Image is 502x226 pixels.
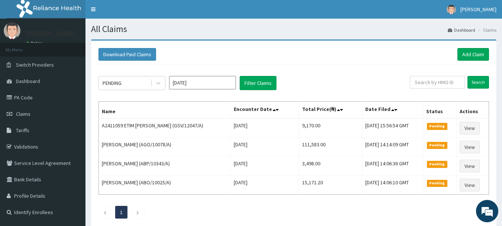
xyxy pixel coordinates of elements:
[299,176,362,195] td: 15,171.20
[26,41,44,46] a: Online
[99,138,231,157] td: [PERSON_NAME] (AGO/10078/A)
[103,79,122,87] div: PENDING
[16,78,40,85] span: Dashboard
[98,48,156,61] button: Download Paid Claims
[423,102,456,119] th: Status
[299,138,362,157] td: 111,583.00
[460,122,480,134] a: View
[91,24,496,34] h1: All Claims
[448,27,475,33] a: Dashboard
[231,157,299,176] td: [DATE]
[16,61,54,68] span: Switch Providers
[427,180,447,187] span: Pending
[362,102,423,119] th: Date Filed
[447,5,456,14] img: User Image
[362,176,423,195] td: [DATE] 14:06:10 GMT
[467,76,489,89] input: Search
[14,37,30,56] img: d_794563401_company_1708531726252_794563401
[460,179,480,191] a: View
[4,149,142,175] textarea: Type your message and hit 'Enter'
[362,138,423,157] td: [DATE] 14:14:09 GMT
[299,102,362,119] th: Total Price(₦)
[427,142,447,149] span: Pending
[99,157,231,176] td: [PERSON_NAME] (ABP/10343/A)
[460,160,480,172] a: View
[410,76,465,89] input: Search by HMO ID
[460,6,496,13] span: [PERSON_NAME]
[122,4,140,22] div: Minimize live chat window
[136,209,139,216] a: Next page
[169,76,236,89] input: Select Month and Year
[427,161,447,168] span: Pending
[103,209,107,216] a: Previous page
[26,30,75,37] p: [PERSON_NAME]
[99,118,231,138] td: A2411059 ETIM [PERSON_NAME] (GSV/12047/A)
[231,138,299,157] td: [DATE]
[231,118,299,138] td: [DATE]
[99,176,231,195] td: [PERSON_NAME] (ABO/10025/A)
[299,118,362,138] td: 9,170.00
[299,157,362,176] td: 3,498.00
[362,157,423,176] td: [DATE] 14:06:36 GMT
[427,123,447,130] span: Pending
[99,102,231,119] th: Name
[240,76,276,90] button: Filter Claims
[457,102,489,119] th: Actions
[16,111,30,117] span: Claims
[460,141,480,153] a: View
[39,42,125,51] div: Chat with us now
[476,27,496,33] li: Claims
[231,102,299,119] th: Encounter Date
[4,22,20,39] img: User Image
[362,118,423,138] td: [DATE] 15:56:54 GMT
[43,66,103,141] span: We're online!
[16,127,29,134] span: Tariffs
[120,209,123,216] a: Page 1 is your current page
[231,176,299,195] td: [DATE]
[457,48,489,61] a: Add Claim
